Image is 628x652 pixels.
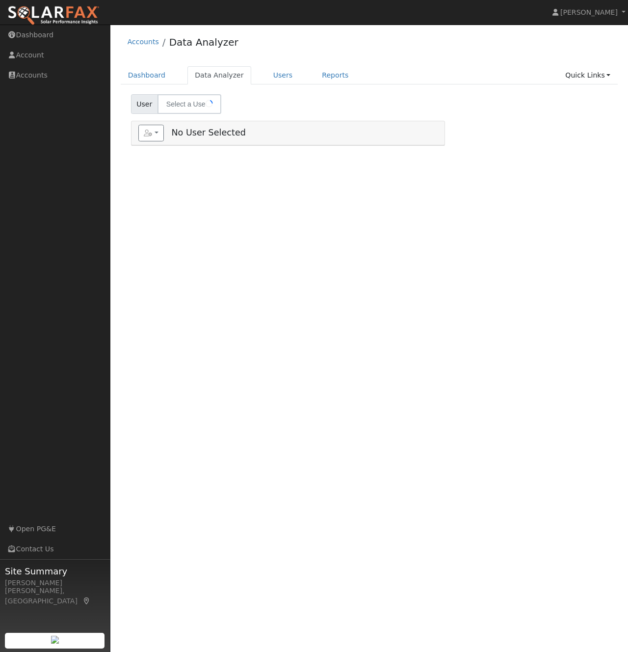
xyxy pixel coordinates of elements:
a: Quick Links [558,66,618,84]
a: Reports [314,66,356,84]
div: [PERSON_NAME], [GEOGRAPHIC_DATA] [5,586,105,606]
div: [PERSON_NAME] [5,578,105,588]
a: Accounts [128,38,159,46]
input: Select a User [157,94,221,114]
img: retrieve [51,636,59,644]
span: User [131,94,158,114]
a: Data Analyzer [187,66,251,84]
a: Data Analyzer [169,36,238,48]
span: Site Summary [5,565,105,578]
a: Users [266,66,300,84]
a: Map [82,597,91,605]
img: SolarFax [7,5,100,26]
span: [PERSON_NAME] [560,8,618,16]
h5: No User Selected [138,125,438,141]
a: Dashboard [121,66,173,84]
